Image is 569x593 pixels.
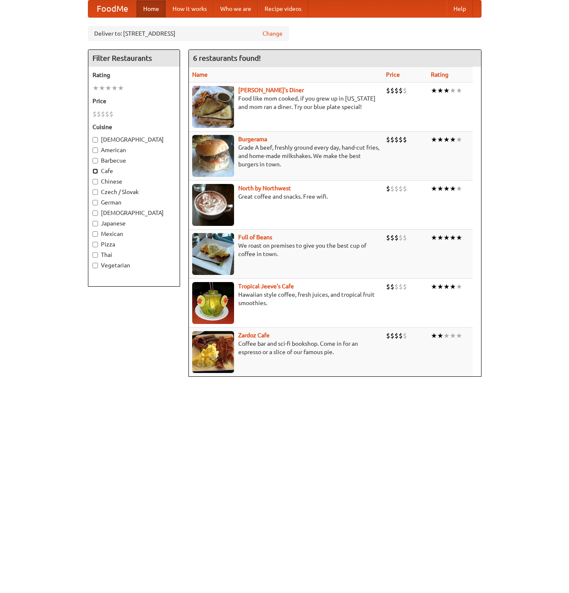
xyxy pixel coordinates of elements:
[456,233,462,242] li: ★
[386,184,390,193] li: $
[437,233,443,242] li: ★
[431,184,437,193] li: ★
[403,135,407,144] li: $
[456,184,462,193] li: ★
[93,209,175,217] label: [DEMOGRAPHIC_DATA]
[192,233,234,275] img: beans.jpg
[386,71,400,78] a: Price
[399,86,403,95] li: $
[93,148,98,153] input: American
[394,233,399,242] li: $
[238,332,270,339] a: Zardoz Cafe
[394,331,399,340] li: $
[99,83,105,93] li: ★
[399,282,403,291] li: $
[214,0,258,17] a: Who we are
[93,179,98,184] input: Chinese
[443,184,450,193] li: ★
[93,200,98,205] input: German
[450,282,456,291] li: ★
[437,135,443,144] li: ★
[403,86,407,95] li: $
[403,184,407,193] li: $
[258,0,308,17] a: Recipe videos
[399,331,403,340] li: $
[192,86,234,128] img: sallys.jpg
[399,135,403,144] li: $
[390,184,394,193] li: $
[431,86,437,95] li: ★
[93,252,98,258] input: Thai
[88,0,136,17] a: FoodMe
[192,282,234,324] img: jeeves.jpg
[192,192,379,201] p: Great coffee and snacks. Free wifi.
[238,87,304,93] b: [PERSON_NAME]'s Diner
[403,233,407,242] li: $
[450,331,456,340] li: ★
[88,50,180,67] h4: Filter Restaurants
[93,219,175,228] label: Japanese
[105,83,111,93] li: ★
[88,26,289,41] div: Deliver to: [STREET_ADDRESS]
[93,97,175,105] h5: Price
[390,282,394,291] li: $
[399,184,403,193] li: $
[192,184,234,226] img: north.jpg
[403,331,407,340] li: $
[93,109,97,119] li: $
[386,282,390,291] li: $
[93,168,98,174] input: Cafe
[437,331,443,340] li: ★
[386,86,390,95] li: $
[390,331,394,340] li: $
[390,233,394,242] li: $
[431,331,437,340] li: ★
[93,158,98,163] input: Barbecue
[456,282,462,291] li: ★
[93,231,98,237] input: Mexican
[93,221,98,226] input: Japanese
[192,94,379,111] p: Food like mom cooked, if you grew up in [US_STATE] and mom ran a diner. Try our blue plate special!
[93,71,175,79] h5: Rating
[443,282,450,291] li: ★
[394,184,399,193] li: $
[450,86,456,95] li: ★
[386,135,390,144] li: $
[450,135,456,144] li: ★
[394,282,399,291] li: $
[450,184,456,193] li: ★
[447,0,473,17] a: Help
[456,331,462,340] li: ★
[386,331,390,340] li: $
[450,233,456,242] li: ★
[101,109,105,119] li: $
[443,86,450,95] li: ★
[456,135,462,144] li: ★
[93,263,98,268] input: Vegetarian
[431,71,448,78] a: Rating
[192,135,234,177] img: burgerama.jpg
[93,230,175,238] label: Mexican
[93,177,175,186] label: Chinese
[437,86,443,95] li: ★
[93,189,98,195] input: Czech / Slovak
[105,109,109,119] li: $
[192,290,379,307] p: Hawaiian style coffee, fresh juices, and tropical fruit smoothies.
[390,135,394,144] li: $
[386,233,390,242] li: $
[192,339,379,356] p: Coffee bar and sci-fi bookshop. Come in for an espresso or a slice of our famous pie.
[437,282,443,291] li: ★
[394,86,399,95] li: $
[166,0,214,17] a: How it works
[93,261,175,269] label: Vegetarian
[238,136,267,142] a: Burgerama
[238,283,294,290] b: Tropical Jeeve's Cafe
[93,146,175,154] label: American
[93,83,99,93] li: ★
[97,109,101,119] li: $
[238,234,272,241] b: Full of Beans
[431,135,437,144] li: ★
[93,156,175,165] label: Barbecue
[192,331,234,373] img: zardoz.jpg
